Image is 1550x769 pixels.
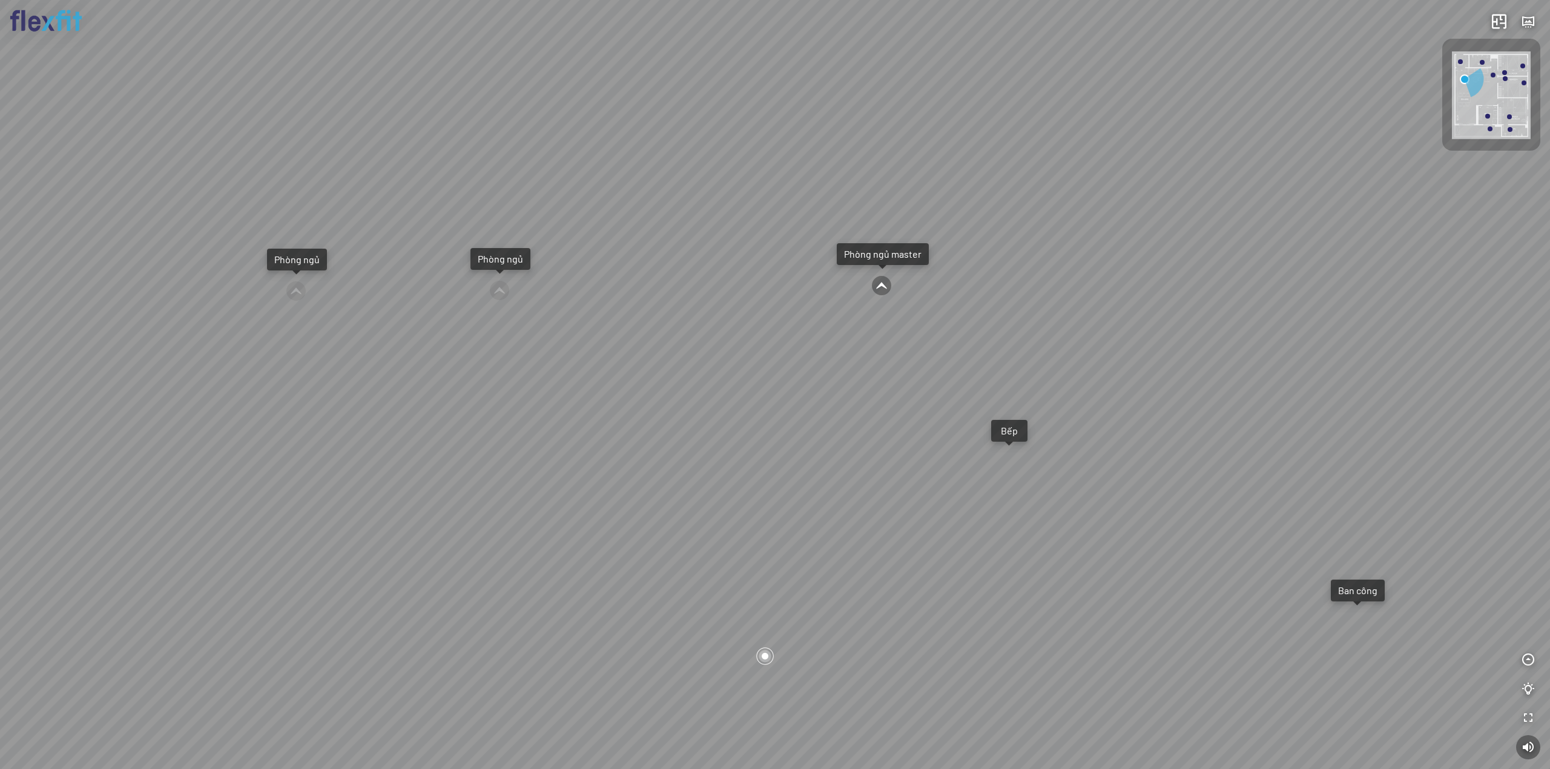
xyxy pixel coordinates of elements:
[844,248,922,260] div: Phòng ngủ master
[478,253,523,265] div: Phòng ngủ
[998,425,1020,437] div: Bếp
[1452,51,1531,139] img: Flexfit_Apt1_M__JKL4XAWR2ATG.png
[10,10,82,32] img: logo
[1338,584,1377,597] div: Ban công
[274,254,320,266] div: Phòng ngủ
